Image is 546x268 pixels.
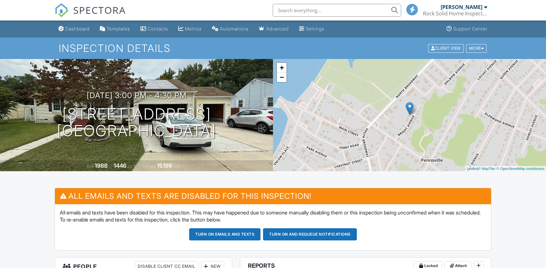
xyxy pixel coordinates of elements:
[173,164,181,169] span: sq.ft.
[441,4,482,10] div: [PERSON_NAME]
[427,46,465,50] a: Client View
[296,23,327,35] a: Settings
[273,4,401,17] input: Search everything...
[65,26,90,31] div: Dashboard
[157,162,172,169] div: 15198
[59,43,487,54] h1: Inspection Details
[107,26,130,31] div: Templates
[453,26,488,31] div: Support Center
[423,10,487,17] div: Rock Solid Home Inspections, LLC
[263,228,357,240] button: Turn on and Requeue Notifications
[114,162,127,169] div: 1446
[138,23,171,35] a: Contacts
[497,167,544,171] a: © OpenStreetMap contributors
[266,26,289,31] div: Advanced
[466,44,487,53] div: More
[176,23,204,35] a: Metrics
[185,26,202,31] div: Metrics
[189,228,260,240] button: Turn on emails and texts
[428,44,464,53] div: Client View
[277,63,286,72] a: Zoom in
[73,3,126,17] span: SPECTORA
[209,23,251,35] a: Automations (Basic)
[128,164,136,169] span: sq. ft.
[56,23,92,35] a: Dashboard
[60,209,486,223] p: All emails and texts have been disabled for this inspection. This may have happened due to someon...
[87,91,187,100] h3: [DATE] 3:00 pm - 4:30 pm
[220,26,249,31] div: Automations
[256,23,291,35] a: Advanced
[148,26,168,31] div: Contacts
[306,26,324,31] div: Settings
[467,167,477,171] a: Leaflet
[55,9,126,22] a: SPECTORA
[277,72,286,82] a: Zoom out
[87,164,94,169] span: Built
[444,23,490,35] a: Support Center
[97,23,133,35] a: Templates
[95,162,108,169] div: 1988
[465,166,546,172] div: |
[57,106,216,140] h1: [STREET_ADDRESS] [GEOGRAPHIC_DATA]
[55,188,491,204] h3: All emails and texts are disabled for this inspection!
[143,164,156,169] span: Lot Size
[55,3,69,17] img: The Best Home Inspection Software - Spectora
[478,167,496,171] a: © MapTiler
